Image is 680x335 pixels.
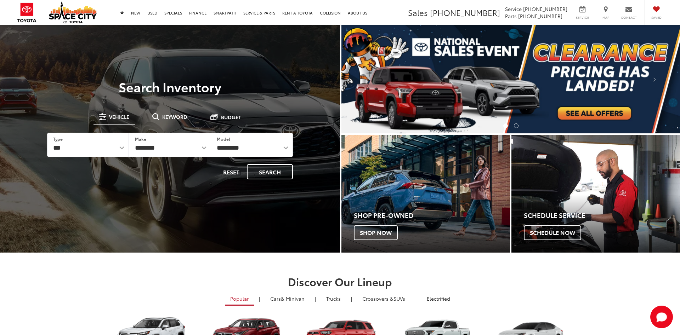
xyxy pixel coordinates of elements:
[503,123,508,128] li: Go to slide number 1.
[598,15,613,20] span: Map
[518,12,562,19] span: [PHONE_NUMBER]
[430,7,500,18] span: [PHONE_NUMBER]
[321,293,346,305] a: Trucks
[225,293,254,306] a: Popular
[505,12,517,19] span: Parts
[421,293,455,305] a: Electrified
[257,295,262,302] li: |
[349,295,354,302] li: |
[629,39,680,119] button: Click to view next picture.
[650,306,673,328] svg: Start Chat
[341,25,680,133] section: Carousel section with vehicle pictures - may contain disclaimers.
[524,212,680,219] h4: Schedule Service
[53,136,63,142] label: Type
[341,39,392,119] button: Click to view previous picture.
[574,15,590,20] span: Service
[341,135,510,253] div: Toyota
[30,80,310,94] h3: Search Inventory
[524,225,581,240] span: Schedule Now
[354,212,510,219] h4: Shop Pre-Owned
[281,295,305,302] span: & Minivan
[414,295,418,302] li: |
[357,293,410,305] a: SUVs
[650,306,673,328] button: Toggle Chat Window
[505,5,522,12] span: Service
[265,293,310,305] a: Cars
[135,136,146,142] label: Make
[217,164,245,179] button: Reset
[162,114,187,119] span: Keyword
[511,135,680,253] div: Toyota
[109,114,129,119] span: Vehicle
[90,276,590,287] h2: Discover Our Lineup
[341,25,680,133] img: Clearance Pricing Has Landed
[408,7,428,18] span: Sales
[221,115,241,120] span: Budget
[523,5,567,12] span: [PHONE_NUMBER]
[247,164,293,179] button: Search
[648,15,664,20] span: Saved
[341,135,510,253] a: Shop Pre-Owned Shop Now
[49,1,97,23] img: Space City Toyota
[341,25,680,133] div: carousel slide number 1 of 2
[217,136,230,142] label: Model
[621,15,637,20] span: Contact
[362,295,393,302] span: Crossovers &
[354,225,398,240] span: Shop Now
[511,135,680,253] a: Schedule Service Schedule Now
[514,123,518,128] li: Go to slide number 2.
[313,295,318,302] li: |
